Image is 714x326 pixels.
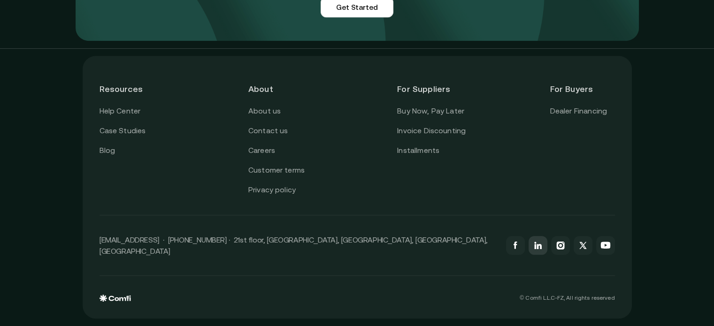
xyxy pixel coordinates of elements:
[248,164,305,176] a: Customer terms
[100,125,146,137] a: Case Studies
[550,105,607,117] a: Dealer Financing
[248,105,281,117] a: About us
[100,234,497,257] p: [EMAIL_ADDRESS] · [PHONE_NUMBER] · 21st floor, [GEOGRAPHIC_DATA], [GEOGRAPHIC_DATA], [GEOGRAPHIC_...
[248,144,275,157] a: Careers
[397,144,439,157] a: Installments
[100,144,115,157] a: Blog
[248,184,296,196] a: Privacy policy
[550,73,614,105] header: For Buyers
[397,105,464,117] a: Buy Now, Pay Later
[520,295,614,301] p: © Comfi L.L.C-FZ, All rights reserved
[100,73,164,105] header: Resources
[100,295,131,302] img: comfi logo
[248,73,313,105] header: About
[397,125,466,137] a: Invoice Discounting
[100,105,141,117] a: Help Center
[248,125,288,137] a: Contact us
[397,73,466,105] header: For Suppliers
